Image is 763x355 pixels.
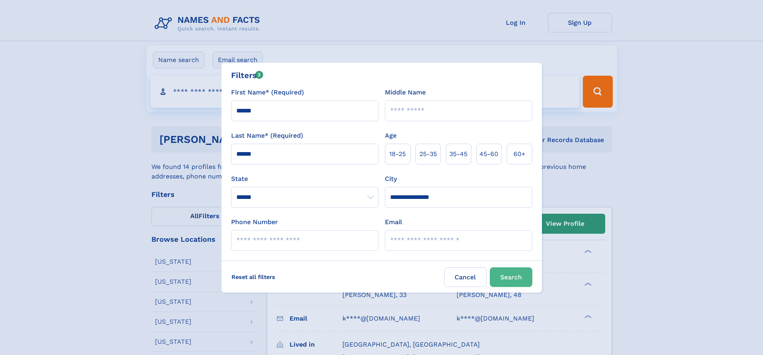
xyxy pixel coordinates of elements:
[231,131,303,140] label: Last Name* (Required)
[389,149,406,159] span: 18‑25
[513,149,525,159] span: 60+
[449,149,467,159] span: 35‑45
[231,69,264,81] div: Filters
[385,131,397,140] label: Age
[231,217,278,227] label: Phone Number
[490,267,532,287] button: Search
[385,217,402,227] label: Email
[385,174,397,184] label: City
[444,267,487,287] label: Cancel
[385,88,426,97] label: Middle Name
[226,267,280,287] label: Reset all filters
[231,88,304,97] label: First Name* (Required)
[419,149,437,159] span: 25‑35
[231,174,378,184] label: State
[479,149,498,159] span: 45‑60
